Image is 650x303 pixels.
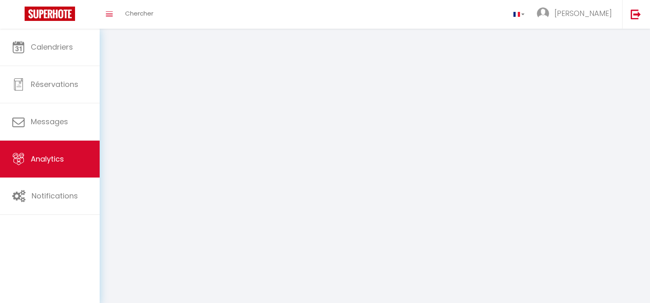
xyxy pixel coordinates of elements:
[25,7,75,21] img: Super Booking
[31,42,73,52] span: Calendriers
[7,3,31,28] button: Ouvrir le widget de chat LiveChat
[125,9,153,18] span: Chercher
[32,191,78,201] span: Notifications
[631,9,641,19] img: logout
[31,116,68,127] span: Messages
[31,154,64,164] span: Analytics
[537,7,549,20] img: ...
[554,8,612,18] span: [PERSON_NAME]
[31,79,78,89] span: Réservations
